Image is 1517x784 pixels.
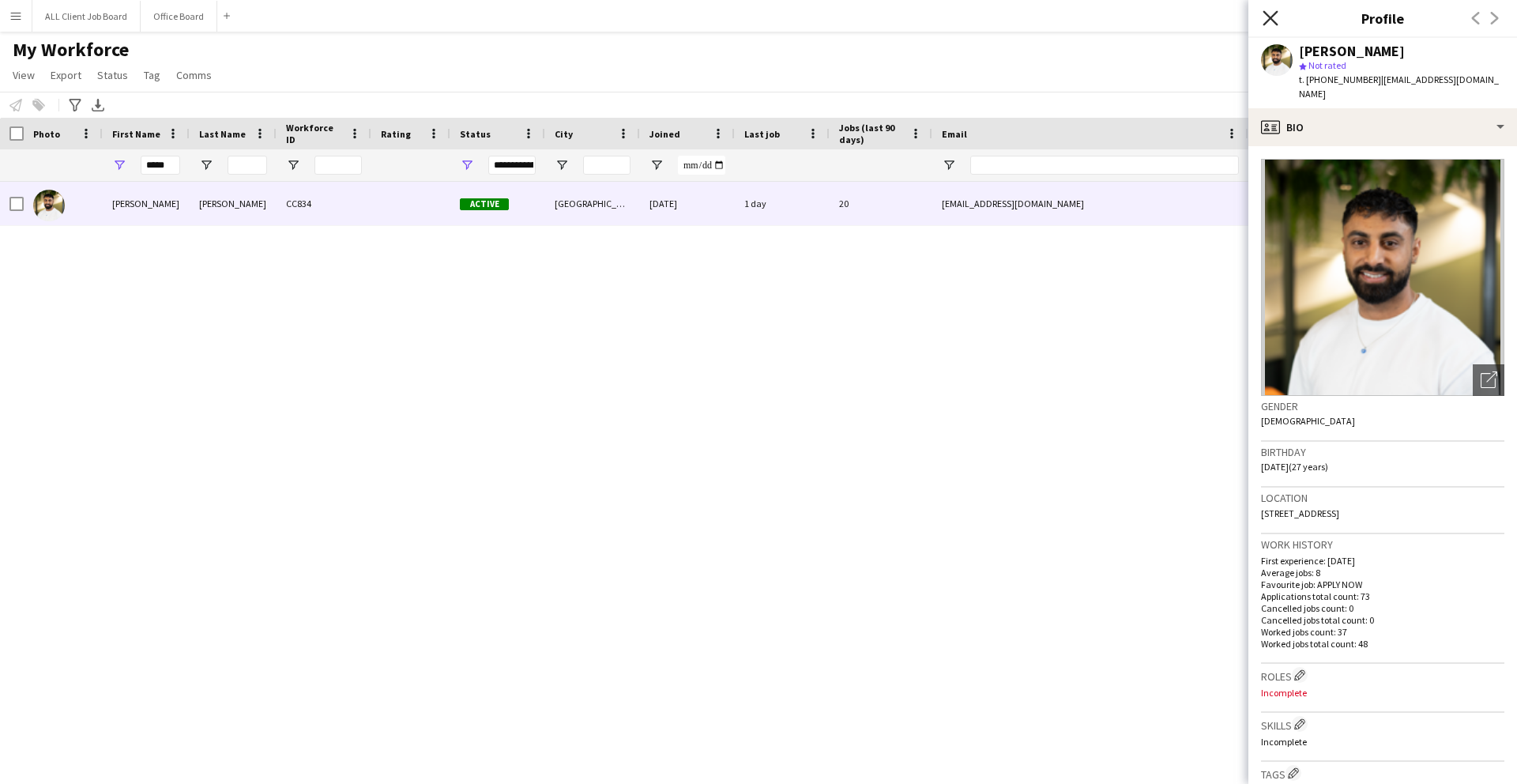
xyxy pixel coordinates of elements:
app-action-btn: Export XLSX [88,96,107,115]
app-action-btn: Advanced filters [66,96,85,115]
h3: Roles [1261,667,1504,684]
div: [PERSON_NAME] [103,182,190,225]
div: [PERSON_NAME] [1299,44,1405,58]
span: Status [460,128,491,140]
img: Harry Singh [33,190,65,221]
h3: Birthday [1261,445,1504,459]
h3: Work history [1261,537,1504,552]
div: [EMAIL_ADDRESS][DOMAIN_NAME] [932,182,1248,225]
span: Tag [144,68,160,82]
p: Incomplete [1261,736,1504,748]
span: [DATE] (27 years) [1261,461,1328,473]
div: 20 [830,182,932,225]
input: Joined Filter Input [678,156,725,175]
span: View [13,68,35,82]
a: Tag [137,65,167,85]
button: Open Filter Menu [460,158,474,172]
a: Status [91,65,134,85]
div: [PERSON_NAME] [190,182,277,225]
span: [DEMOGRAPHIC_DATA] [1261,415,1355,427]
span: Joined [649,128,680,140]
img: Crew avatar or photo [1261,159,1504,396]
span: My Workforce [13,38,129,62]
span: Jobs (last 90 days) [839,122,904,145]
div: [GEOGRAPHIC_DATA] [545,182,640,225]
span: Email [942,128,967,140]
button: Office Board [141,1,217,32]
button: Open Filter Menu [199,158,213,172]
p: Favourite job: APPLY NOW [1261,579,1504,590]
p: Applications total count: 73 [1261,590,1504,602]
p: Average jobs: 8 [1261,567,1504,579]
span: Export [51,68,81,82]
button: Open Filter Menu [286,158,300,172]
div: CC834 [277,182,371,225]
h3: Skills [1261,716,1504,733]
button: Open Filter Menu [649,158,664,172]
span: t. [PHONE_NUMBER] [1299,73,1381,85]
span: | [EMAIL_ADDRESS][DOMAIN_NAME] [1299,73,1499,100]
span: Rating [381,128,411,140]
input: Workforce ID Filter Input [314,156,362,175]
input: City Filter Input [583,156,631,175]
p: Incomplete [1261,687,1504,699]
span: Active [460,198,509,210]
span: Workforce ID [286,122,343,145]
p: Cancelled jobs total count: 0 [1261,614,1504,626]
span: Last job [744,128,780,140]
h3: Gender [1261,399,1504,413]
span: City [555,128,573,140]
input: Email Filter Input [970,156,1239,175]
h3: Profile [1248,8,1517,28]
a: View [6,65,41,85]
a: Comms [170,65,218,85]
span: Last Name [199,128,246,140]
span: Status [97,68,128,82]
input: First Name Filter Input [141,156,180,175]
button: Open Filter Menu [942,158,956,172]
p: Worked jobs count: 37 [1261,626,1504,638]
input: Last Name Filter Input [228,156,267,175]
span: Not rated [1308,59,1346,71]
span: Photo [33,128,60,140]
p: Worked jobs total count: 48 [1261,638,1504,650]
p: Cancelled jobs count: 0 [1261,602,1504,614]
button: Open Filter Menu [112,158,126,172]
div: [DATE] [640,182,735,225]
span: First Name [112,128,160,140]
div: 1 day [735,182,830,225]
span: [STREET_ADDRESS] [1261,507,1339,519]
a: Export [44,65,88,85]
button: ALL Client Job Board [32,1,141,32]
div: Open photos pop-in [1473,364,1504,396]
h3: Location [1261,491,1504,505]
span: Comms [176,68,212,82]
p: First experience: [DATE] [1261,555,1504,567]
h3: Tags [1261,765,1504,782]
div: Bio [1248,108,1517,146]
button: Open Filter Menu [555,158,569,172]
